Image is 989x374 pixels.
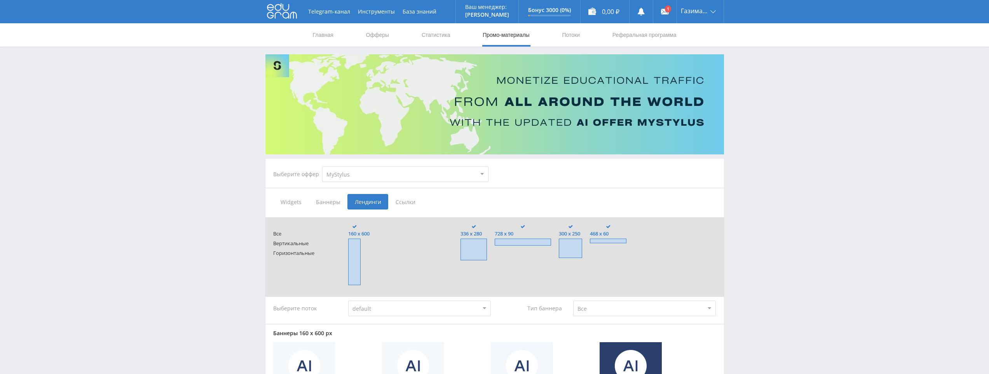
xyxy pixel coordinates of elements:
span: Все [273,231,333,237]
a: Реферальная программа [612,23,677,47]
span: 728 x 90 [495,231,551,237]
span: 336 x 280 [460,231,487,237]
div: Выберите поток [273,301,341,316]
p: Ваш менеджер: [465,4,509,10]
span: 468 x 60 [590,231,626,237]
a: Потоки [561,23,581,47]
a: Промо-материалы [482,23,530,47]
span: Widgets [273,194,309,210]
p: [PERSON_NAME] [465,12,509,18]
span: Лендинги [347,194,388,210]
span: Вертикальные [273,241,333,246]
a: Главная [312,23,334,47]
div: Баннеры 160 x 600 px [273,330,716,336]
span: 160 x 600 [348,231,370,237]
span: 300 x 250 [559,231,582,237]
a: Офферы [365,23,390,47]
div: Тип баннера [498,301,566,316]
img: Banner [265,54,724,154]
span: Горизонтальные [273,250,333,256]
span: Ссылки [388,194,423,210]
a: Статистика [421,23,451,47]
p: Бонус 3000 (0%) [528,7,571,13]
div: Выберите оффер [273,171,322,177]
span: Газимагомед [681,8,708,14]
span: Баннеры [309,194,347,210]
